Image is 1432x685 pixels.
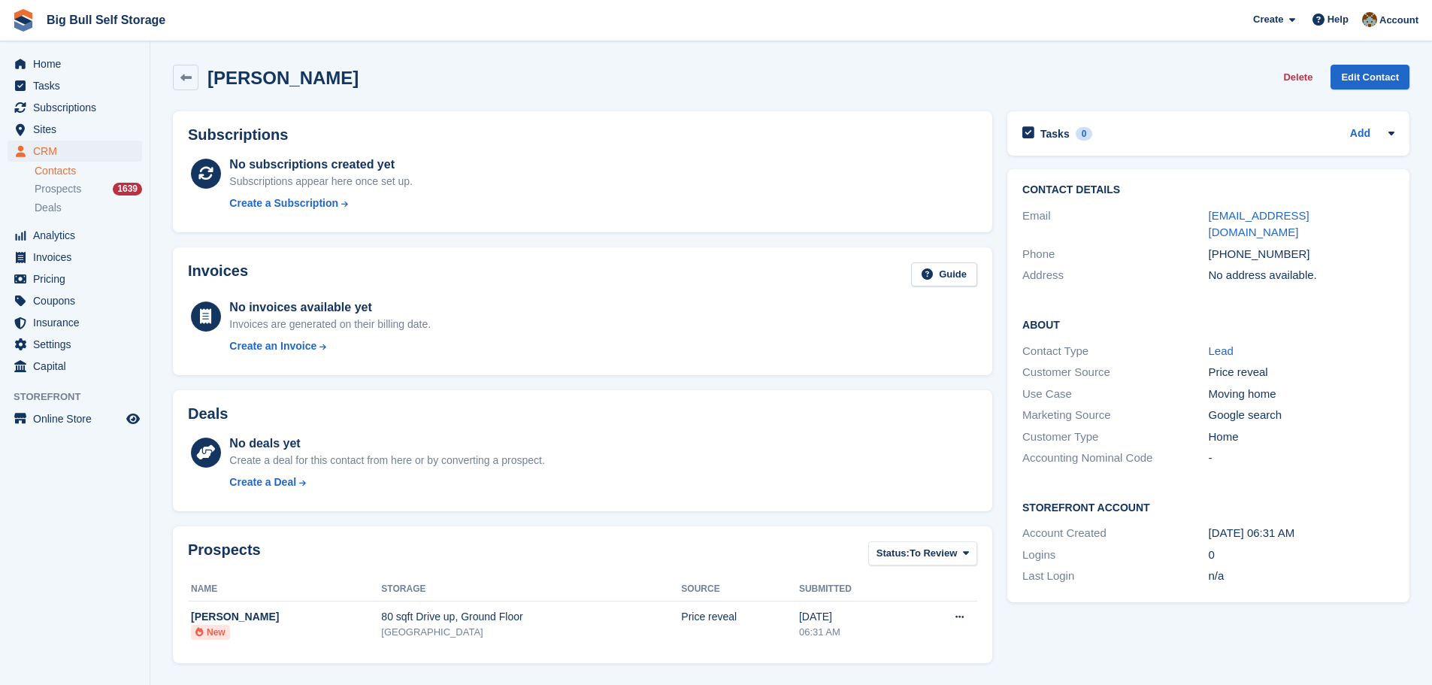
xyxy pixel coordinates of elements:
a: menu [8,119,142,140]
button: Delete [1277,65,1318,89]
span: Capital [33,356,123,377]
a: Big Bull Self Storage [41,8,171,32]
a: Contacts [35,164,142,178]
h2: Subscriptions [188,126,977,144]
a: menu [8,408,142,429]
a: menu [8,290,142,311]
span: Invoices [33,247,123,268]
th: Submitted [799,577,910,602]
span: Analytics [33,225,123,246]
button: Status: To Review [868,541,977,566]
div: Last Login [1022,568,1208,585]
h2: Storefront Account [1022,499,1394,514]
th: Source [681,577,799,602]
th: Name [188,577,381,602]
span: Prospects [35,182,81,196]
a: menu [8,75,142,96]
div: Price reveal [1209,364,1394,381]
span: Insurance [33,312,123,333]
li: New [191,625,230,640]
a: Guide [911,262,977,287]
div: [PHONE_NUMBER] [1209,246,1394,263]
span: Account [1379,13,1418,28]
span: To Review [910,546,957,561]
span: Status: [876,546,910,561]
h2: [PERSON_NAME] [207,68,359,88]
span: Create [1253,12,1283,27]
a: menu [8,225,142,246]
a: menu [8,268,142,289]
span: Online Store [33,408,123,429]
div: Google search [1209,407,1394,424]
div: 0 [1076,127,1093,141]
div: 80 sqft Drive up, Ground Floor [381,609,681,625]
a: [EMAIL_ADDRESS][DOMAIN_NAME] [1209,209,1309,239]
div: Contact Type [1022,343,1208,360]
div: Logins [1022,547,1208,564]
span: Sites [33,119,123,140]
a: menu [8,334,142,355]
div: [DATE] 06:31 AM [1209,525,1394,542]
div: Invoices are generated on their billing date. [229,317,431,332]
a: Lead [1209,344,1234,357]
span: Subscriptions [33,97,123,118]
div: Phone [1022,246,1208,263]
a: Add [1350,126,1370,143]
a: Create an Invoice [229,338,431,354]
h2: About [1022,317,1394,332]
a: menu [8,97,142,118]
div: Create a Subscription [229,195,338,211]
div: 0 [1209,547,1394,564]
span: Help [1328,12,1349,27]
div: Home [1209,429,1394,446]
div: No subscriptions created yet [229,156,413,174]
div: [GEOGRAPHIC_DATA] [381,625,681,640]
span: Pricing [33,268,123,289]
h2: Contact Details [1022,184,1394,196]
div: 1639 [113,183,142,195]
span: Settings [33,334,123,355]
div: No address available. [1209,267,1394,284]
h2: Tasks [1040,127,1070,141]
div: Email [1022,208,1208,241]
img: stora-icon-8386f47178a22dfd0bd8f6a31ec36ba5ce8667c1dd55bd0f319d3a0aa187defe.svg [12,9,35,32]
span: Coupons [33,290,123,311]
div: Accounting Nominal Code [1022,450,1208,467]
div: Address [1022,267,1208,284]
span: Deals [35,201,62,215]
a: menu [8,53,142,74]
span: Tasks [33,75,123,96]
span: CRM [33,141,123,162]
div: [DATE] [799,609,910,625]
div: - [1209,450,1394,467]
a: menu [8,247,142,268]
div: Customer Type [1022,429,1208,446]
a: Preview store [124,410,142,428]
div: Use Case [1022,386,1208,403]
div: Subscriptions appear here once set up. [229,174,413,189]
div: 06:31 AM [799,625,910,640]
div: Account Created [1022,525,1208,542]
a: Create a Subscription [229,195,413,211]
div: Price reveal [681,609,799,625]
span: Home [33,53,123,74]
a: Create a Deal [229,474,544,490]
a: Deals [35,200,142,216]
h2: Prospects [188,541,261,569]
div: Create a Deal [229,474,296,490]
div: [PERSON_NAME] [191,609,381,625]
h2: Invoices [188,262,248,287]
div: No deals yet [229,435,544,453]
div: Moving home [1209,386,1394,403]
span: Storefront [14,389,150,405]
a: menu [8,312,142,333]
div: No invoices available yet [229,299,431,317]
div: Marketing Source [1022,407,1208,424]
a: Edit Contact [1331,65,1409,89]
div: Create a deal for this contact from here or by converting a prospect. [229,453,544,468]
div: Customer Source [1022,364,1208,381]
img: Mike Llewellen Palmer [1362,12,1377,27]
a: menu [8,141,142,162]
h2: Deals [188,405,228,423]
th: Storage [381,577,681,602]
